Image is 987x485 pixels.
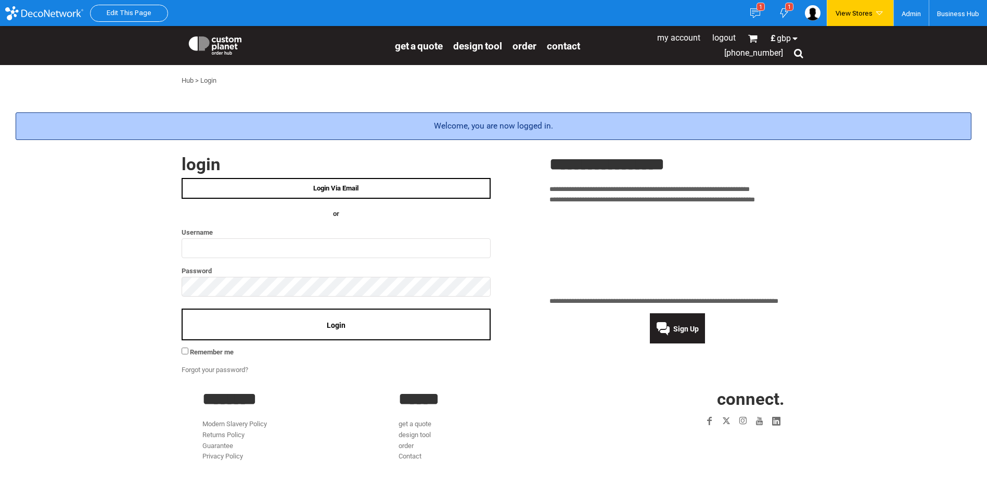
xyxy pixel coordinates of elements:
img: Custom Planet [187,34,243,55]
a: Hub [182,76,194,84]
label: Password [182,265,491,277]
span: Login Via Email [313,184,358,192]
a: get a quote [399,420,431,428]
a: My Account [657,33,700,43]
div: Login [200,75,216,86]
label: Username [182,226,491,238]
a: order [512,40,536,52]
iframe: Customer reviews powered by Trustpilot [549,212,806,290]
a: Guarantee [202,442,233,450]
h2: Login [182,156,491,173]
div: > [195,75,199,86]
a: Privacy Policy [202,452,243,460]
span: Sign Up [673,325,699,333]
a: Contact [547,40,580,52]
span: [PHONE_NUMBER] [724,48,783,58]
div: Welcome, you are now logged in. [16,112,971,140]
span: £ [771,34,777,43]
a: Edit This Page [107,9,151,17]
h2: CONNECT. [595,390,785,407]
a: order [399,442,414,450]
a: get a quote [395,40,443,52]
a: Login Via Email [182,178,491,199]
h4: OR [182,209,491,220]
a: Contact [399,452,421,460]
a: Returns Policy [202,431,245,439]
div: 1 [785,3,793,11]
iframe: Customer reviews powered by Trustpilot [641,436,785,448]
div: 1 [757,3,765,11]
a: Custom Planet [182,29,390,60]
a: Forgot your password? [182,366,248,374]
span: GBP [777,34,791,43]
a: design tool [453,40,502,52]
a: Logout [712,33,736,43]
input: Remember me [182,348,188,354]
a: Modern Slavery Policy [202,420,267,428]
span: Login [327,321,345,329]
a: design tool [399,431,431,439]
span: Remember me [190,348,234,356]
